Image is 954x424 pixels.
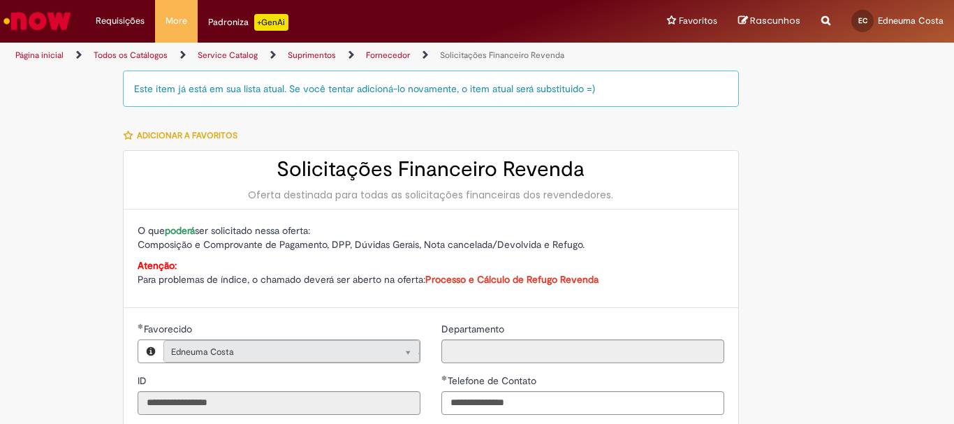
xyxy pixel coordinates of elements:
a: Página inicial [15,50,64,61]
input: Telefone de Contato [441,391,724,415]
h2: Solicitações Financeiro Revenda [138,158,724,181]
input: ID [138,391,420,415]
label: Somente leitura - Necessários - Favorecido [138,322,195,336]
span: More [166,14,187,28]
span: Favoritos [679,14,717,28]
p: +GenAi [254,14,288,31]
span: Somente leitura - ID [138,374,149,387]
span: Telefone de Contato [448,374,539,387]
span: Necessários - Favorecido [144,323,195,335]
a: Fornecedor [366,50,410,61]
a: Suprimentos [288,50,336,61]
a: Rascunhos [738,15,800,28]
label: Somente leitura - ID [138,374,149,388]
strong: Atenção: [138,259,177,272]
input: Departamento [441,339,724,363]
div: Este item já está em sua lista atual. Se você tentar adicioná-lo novamente, o item atual será sub... [123,71,739,107]
strong: poderá [165,224,195,237]
span: Requisições [96,14,145,28]
a: Service Catalog [198,50,258,61]
a: Todos os Catálogos [94,50,168,61]
a: Edneuma CostaLimpar campo Favorecido [163,340,420,363]
div: Oferta destinada para todas as solicitações financeiras dos revendedores. [138,188,724,202]
img: ServiceNow [1,7,73,35]
p: O que ser solicitado nessa oferta: Composição e Comprovante de Pagamento, DPP, Dúvidas Gerais, No... [138,224,724,251]
ul: Trilhas de página [10,43,626,68]
span: Adicionar a Favoritos [137,130,237,141]
a: Processo e Cálculo de Refugo Revenda [425,273,599,286]
label: Somente leitura - Departamento [441,322,507,336]
span: Obrigatório Preenchido [138,323,144,329]
p: Para problemas de índice, o chamado deverá ser aberto na oferta: [138,258,724,286]
a: Solicitações Financeiro Revenda [440,50,564,61]
button: Favorecido, Visualizar este registro Edneuma Costa [138,340,163,363]
span: Edneuma Costa [171,341,384,363]
button: Adicionar a Favoritos [123,121,245,150]
span: Somente leitura - Departamento [441,323,507,335]
span: Edneuma Costa [878,15,944,27]
div: Padroniza [208,14,288,31]
span: Rascunhos [750,14,800,27]
span: EC [858,16,867,25]
span: Obrigatório Preenchido [441,375,448,381]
